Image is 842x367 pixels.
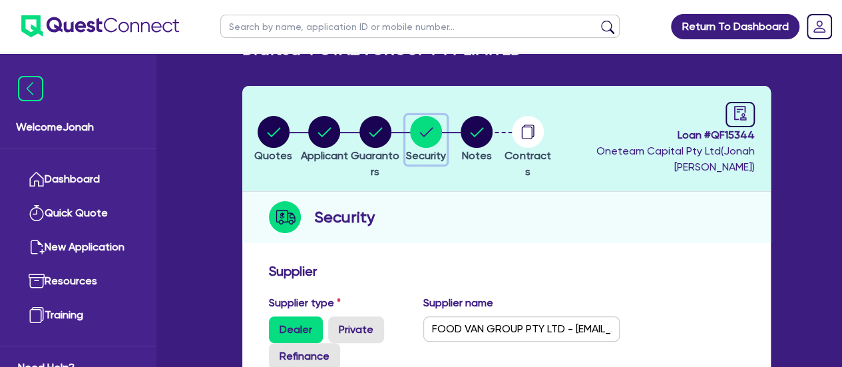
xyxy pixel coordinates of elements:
[220,15,620,38] input: Search by name, application ID or mobile number...
[301,149,348,162] span: Applicant
[462,149,492,162] span: Notes
[18,298,138,332] a: Training
[18,264,138,298] a: Resources
[29,273,45,289] img: resources
[503,115,553,181] button: Contracts
[328,316,384,343] label: Private
[269,263,744,279] h3: Supplier
[16,119,140,135] span: Welcome Jonah
[18,230,138,264] a: New Application
[18,196,138,230] a: Quick Quote
[671,14,799,39] a: Return To Dashboard
[254,115,293,165] button: Quotes
[505,149,550,178] span: Contracts
[29,307,45,323] img: training
[802,9,837,44] a: Dropdown toggle
[300,115,349,165] button: Applicant
[269,201,301,233] img: step-icon
[733,106,747,121] span: audit
[406,149,446,162] span: Security
[21,15,179,37] img: quest-connect-logo-blue
[405,115,447,165] button: Security
[556,127,754,143] span: Loan # QF15344
[29,239,45,255] img: new-application
[18,76,43,101] img: icon-menu-close
[351,149,399,178] span: Guarantors
[18,163,138,196] a: Dashboard
[269,316,323,343] label: Dealer
[349,115,400,181] button: Guarantors
[29,205,45,221] img: quick-quote
[314,205,375,229] h2: Security
[254,149,292,162] span: Quotes
[460,115,493,165] button: Notes
[423,295,493,311] label: Supplier name
[269,295,341,311] label: Supplier type
[596,145,755,173] span: Oneteam Capital Pty Ltd ( Jonah [PERSON_NAME] )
